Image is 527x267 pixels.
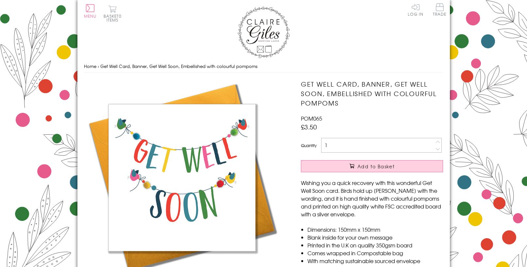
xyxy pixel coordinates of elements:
li: Dimensions: 150mm x 150mm [307,225,443,233]
span: £3.50 [301,122,317,131]
a: Home [84,63,96,69]
button: Basket0 items [104,5,122,22]
p: Wishing you a quick recovery with this wonderful Get Well Soon card. Birds hold up [PERSON_NAME] ... [301,179,443,218]
span: › [98,63,99,69]
li: Printed in the U.K on quality 350gsm board [307,241,443,249]
a: Log In [408,3,423,16]
span: 0 items [107,13,122,23]
button: Menu [84,4,97,18]
button: Add to Basket [301,160,443,172]
li: With matching sustainable sourced envelope [307,257,443,265]
span: POM065 [301,114,322,122]
h1: Get Well Card, Banner, Get Well Soon, Embellished with colourful pompoms [301,79,443,108]
nav: breadcrumbs [84,60,443,73]
span: Add to Basket [357,163,395,170]
a: Trade [433,3,447,17]
span: Menu [84,13,97,19]
span: Trade [433,3,447,16]
span: Get Well Card, Banner, Get Well Soon, Embellished with colourful pompoms [100,63,257,69]
img: Claire Giles Greetings Cards [238,7,290,58]
li: Comes wrapped in Compostable bag [307,249,443,257]
label: Quantity [301,142,317,148]
li: Blank inside for your own message [307,233,443,241]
